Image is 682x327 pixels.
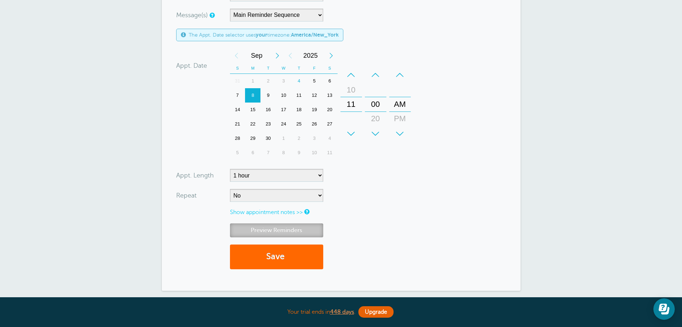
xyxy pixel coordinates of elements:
[307,74,322,88] div: 5
[276,117,291,131] div: 24
[291,32,339,38] b: America/New_York
[230,131,245,146] div: Sunday, September 28
[291,131,307,146] div: Thursday, October 2
[230,117,245,131] div: 21
[307,88,322,103] div: Friday, September 12
[176,12,208,18] label: Message(s)
[322,74,338,88] div: 6
[343,97,360,112] div: 11
[653,298,675,320] iframe: Resource center
[230,88,245,103] div: 7
[307,103,322,117] div: Friday, September 19
[307,74,322,88] div: Friday, September 5
[230,48,243,63] div: Previous Month
[230,74,245,88] div: 31
[291,74,307,88] div: Today, Thursday, September 4
[245,117,260,131] div: 22
[260,103,276,117] div: 16
[276,103,291,117] div: 17
[230,223,323,237] a: Preview Reminders
[245,88,260,103] div: Monday, September 8
[230,103,245,117] div: Sunday, September 14
[322,131,338,146] div: 4
[176,172,214,179] label: Appt. Length
[307,117,322,131] div: 26
[276,103,291,117] div: Wednesday, September 17
[260,74,276,88] div: 2
[322,103,338,117] div: 20
[343,83,360,97] div: 10
[307,88,322,103] div: 12
[325,48,338,63] div: Next Year
[307,131,322,146] div: 3
[391,97,409,112] div: AM
[230,63,245,74] th: S
[367,126,384,140] div: 40
[243,48,271,63] span: September
[322,88,338,103] div: Saturday, September 13
[307,131,322,146] div: Friday, October 3
[176,62,207,69] label: Appt. Date
[330,309,354,315] a: 448 days
[297,48,325,63] span: 2025
[245,63,260,74] th: M
[245,146,260,160] div: 6
[245,131,260,146] div: Monday, September 29
[245,117,260,131] div: Monday, September 22
[291,63,307,74] th: T
[340,68,362,141] div: Hours
[358,306,394,318] a: Upgrade
[245,88,260,103] div: 8
[391,112,409,126] div: PM
[365,68,386,141] div: Minutes
[230,146,245,160] div: Sunday, October 5
[260,103,276,117] div: Tuesday, September 16
[291,131,307,146] div: 2
[230,88,245,103] div: Sunday, September 7
[245,131,260,146] div: 29
[291,146,307,160] div: Thursday, October 9
[230,74,245,88] div: Sunday, August 31
[307,63,322,74] th: F
[260,131,276,146] div: Tuesday, September 30
[291,88,307,103] div: 11
[307,146,322,160] div: Friday, October 10
[322,146,338,160] div: 11
[276,88,291,103] div: 10
[322,117,338,131] div: 27
[276,88,291,103] div: Wednesday, September 10
[322,131,338,146] div: Saturday, October 4
[260,117,276,131] div: Tuesday, September 23
[189,32,339,38] span: The Appt. Date selector uses timezone:
[176,192,197,199] label: Repeat
[245,74,260,88] div: Monday, September 1
[322,146,338,160] div: Saturday, October 11
[276,131,291,146] div: Wednesday, October 1
[230,131,245,146] div: 28
[307,146,322,160] div: 10
[291,117,307,131] div: 25
[276,74,291,88] div: Wednesday, September 3
[276,117,291,131] div: Wednesday, September 24
[291,103,307,117] div: 18
[291,103,307,117] div: Thursday, September 18
[210,13,214,18] a: Simple templates and custom messages will use the reminder schedule set under Settings > Reminder...
[260,74,276,88] div: Tuesday, September 2
[245,103,260,117] div: 15
[162,304,521,320] div: Your trial ends in .
[322,117,338,131] div: Saturday, September 27
[276,74,291,88] div: 3
[367,97,384,112] div: 00
[322,88,338,103] div: 13
[245,74,260,88] div: 1
[260,131,276,146] div: 30
[276,63,291,74] th: W
[367,112,384,126] div: 20
[260,88,276,103] div: Tuesday, September 9
[245,103,260,117] div: Monday, September 15
[230,103,245,117] div: 14
[276,146,291,160] div: 8
[276,146,291,160] div: Wednesday, October 8
[271,48,284,63] div: Next Month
